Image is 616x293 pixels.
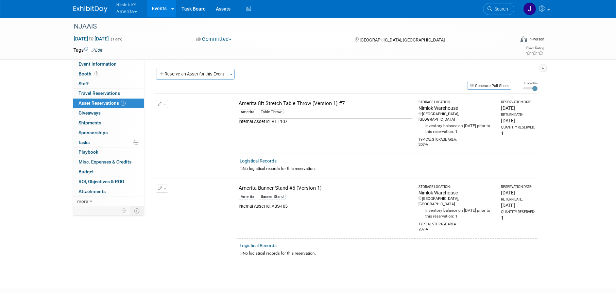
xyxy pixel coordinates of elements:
[474,35,544,46] div: Event Format
[483,3,514,15] a: Search
[501,117,535,124] div: [DATE]
[194,36,234,43] button: Committed
[110,37,122,41] span: (1 day)
[418,105,495,111] div: Nimlok Warehouse
[79,149,98,155] span: Playbook
[78,140,90,145] span: Tasks
[418,196,495,207] div: [GEOGRAPHIC_DATA], [GEOGRAPHIC_DATA]
[88,36,95,41] span: to
[467,82,511,90] button: Generate Pull Sheet
[418,227,495,232] div: 207-A
[73,89,144,98] a: Travel Reservations
[73,118,144,128] a: Shipments
[239,194,256,200] div: Amerita
[240,158,277,163] a: Logistical Records
[156,69,228,80] button: Reserve an Asset for this Event
[523,81,537,85] div: Image Size
[501,125,535,130] div: Quantity Reserved:
[73,108,144,118] a: Giveaways
[178,185,234,227] img: View Images
[79,169,94,174] span: Budget
[79,120,101,125] span: Shipments
[501,130,535,137] div: 1
[239,109,256,115] div: Amerita
[418,219,495,227] div: Typical Storage Area:
[73,197,144,206] a: more
[73,47,102,53] td: Tags
[73,128,144,138] a: Sponsorships
[526,47,544,50] div: Event Rating
[118,206,130,215] td: Personalize Event Tab Strip
[528,37,544,42] div: In-Person
[523,2,536,15] img: Jamie Dunn
[360,37,445,42] span: [GEOGRAPHIC_DATA], [GEOGRAPHIC_DATA]
[259,109,284,115] div: Table Throw
[418,142,495,148] div: 207-A
[501,100,535,105] div: Reservation Date:
[259,194,286,200] div: Banner Stand
[79,159,132,165] span: Misc. Expenses & Credits
[418,111,495,122] div: [GEOGRAPHIC_DATA], [GEOGRAPHIC_DATA]
[239,203,412,209] div: Internal Asset Id: ABS-105
[501,185,535,189] div: Reservation Date:
[418,135,495,142] div: Typical Storage Area:
[492,6,508,12] span: Search
[240,251,535,256] div: No logistical records for this reservation.
[240,243,277,248] a: Logistical Records
[239,100,412,107] div: Amerita 8ft Stretch Table Throw (Version 1) #7
[73,148,144,157] a: Playbook
[73,167,144,177] a: Budget
[71,20,504,33] div: NJAAIS
[418,189,495,196] div: Nimlok Warehouse
[501,189,535,196] div: [DATE]
[418,122,495,135] div: Inventory balance on [DATE] prior to this reservation: 1
[73,79,144,89] a: Staff
[73,138,144,148] a: Tasks
[79,81,89,86] span: Staff
[239,118,412,125] div: Internal Asset Id: ATT-107
[130,206,144,215] td: Toggle Event Tabs
[240,166,535,172] div: No logistical records for this reservation.
[501,113,535,117] div: Return Date:
[73,6,107,13] img: ExhibitDay
[116,1,137,8] span: Nimlok KY
[178,100,234,142] img: View Images
[73,187,144,196] a: Attachments
[418,100,495,105] div: Storage Location:
[79,71,100,76] span: Booth
[79,189,106,194] span: Attachments
[77,199,88,204] span: more
[79,130,108,135] span: Sponsorships
[79,179,124,184] span: ROI, Objectives & ROO
[501,210,535,214] div: Quantity Reserved:
[91,48,102,53] a: Edit
[501,105,535,111] div: [DATE]
[239,185,412,192] div: Amerita Banner Stand #5 (Version 1)
[501,202,535,209] div: [DATE]
[73,36,109,42] span: [DATE] [DATE]
[73,69,144,79] a: Booth
[418,207,495,219] div: Inventory balance on [DATE] prior to this reservation: 1
[73,59,144,69] a: Event Information
[79,90,120,96] span: Travel Reservations
[73,157,144,167] a: Misc. Expenses & Credits
[73,177,144,187] a: ROI, Objectives & ROO
[79,110,101,116] span: Giveaways
[73,99,144,108] a: Asset Reservations2
[93,71,100,76] span: Booth not reserved yet
[501,197,535,202] div: Return Date:
[418,185,495,189] div: Storage Location:
[79,100,126,106] span: Asset Reservations
[79,61,117,67] span: Event Information
[501,214,535,221] div: 1
[520,36,527,42] img: Format-Inperson.png
[121,101,126,106] span: 2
